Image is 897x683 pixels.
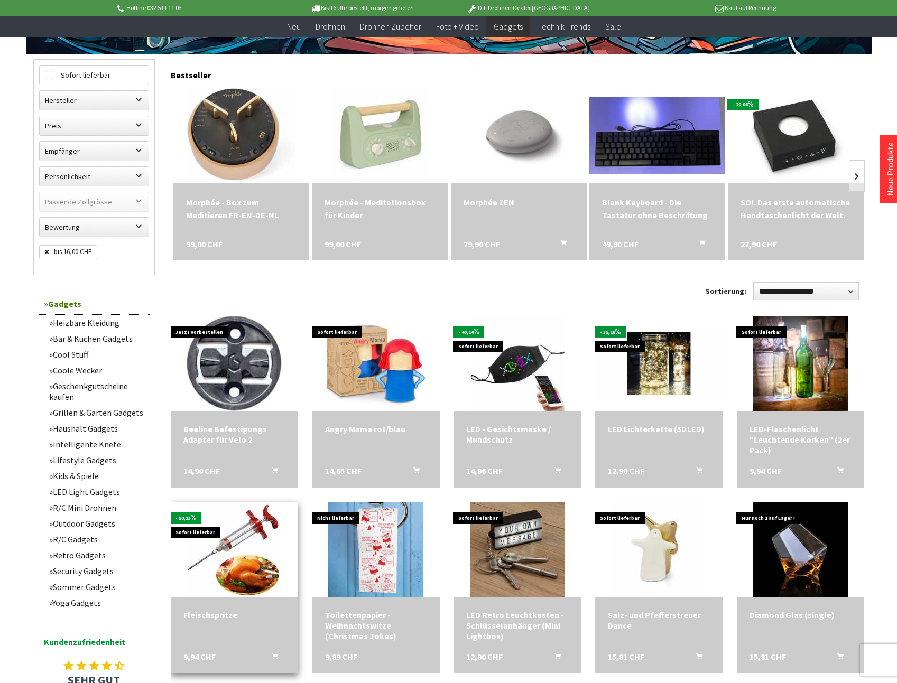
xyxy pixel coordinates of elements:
label: Sofort lieferbar [40,66,149,85]
button: In den Warenkorb [259,465,284,479]
span: Drohnen [316,21,345,32]
div: Morphée ZEN [464,196,574,209]
a: Morphée - Meditationsbox für Kinder 99,00 CHF [325,196,435,221]
button: In den Warenkorb [548,238,573,251]
span: Neu [287,21,301,32]
img: LED Lichterkette (50 LED) [595,328,723,400]
div: Diamond Glas (single) [750,610,852,620]
a: Heizbare Kleidung [44,315,150,331]
a: Coole Wecker [44,362,150,378]
span: 27,90 CHF [741,238,777,250]
span: bis 16,00 CHF [39,245,97,259]
a: R/C Gadgets [44,531,150,547]
span: 12,90 CHF [608,465,644,476]
a: Outdoor Gadgets [44,516,150,531]
label: Empfänger [40,142,149,161]
img: Blank Keyboard - Die Tastatur ohne Beschriftung [589,97,725,175]
a: Geschenkgutscheine kaufen [44,378,150,405]
a: Blank Keyboard - Die Tastatur ohne Beschriftung 49,90 CHF In den Warenkorb [602,196,713,221]
img: Morphée ZEN [471,88,566,183]
button: In den Warenkorb [542,465,567,479]
a: Beeline Befestigungs Adapter für Velo 2 14,90 CHF In den Warenkorb [183,424,285,445]
a: Foto + Video [429,16,486,38]
span: 9,89 CHF [325,651,357,662]
a: R/C Mini Drohnen [44,500,150,516]
div: LED-Flaschenlicht "Leuchtende Korken" (2er Pack) [750,424,852,455]
div: Angry Mama rot/blau [325,424,427,434]
span: 14,65 CHF [325,465,362,476]
a: Technik-Trends [530,16,598,38]
span: 9,94 CHF [750,465,782,476]
button: In den Warenkorb [686,238,711,251]
button: In den Warenkorb [259,651,284,665]
div: LED Retro Leuchtkasten - Schlüsselanhänger (Mini Lightbox) [466,610,568,641]
a: Kids & Spiele [44,468,150,484]
img: Salz- und Pfefferstreuer Dance [611,502,706,597]
div: Fleischspritze [183,610,285,620]
a: Security Gadgets [44,563,150,579]
label: Hersteller [40,91,149,110]
a: Sommer Gadgets [44,579,150,595]
span: Drohnen Zubehör [360,21,421,32]
a: Lifestyle Gadgets [44,452,150,468]
a: LED-Flaschenlicht "Leuchtende Korken" (2er Pack) 9,94 CHF In den Warenkorb [750,424,852,455]
span: Gadgets [494,21,523,32]
span: 49,90 CHF [602,238,639,250]
a: LED Lichterkette (50 LED) 12,90 CHF In den Warenkorb [608,424,710,434]
p: DJI Drohnen Dealer [GEOGRAPHIC_DATA] [446,2,611,14]
a: Neu [280,16,308,38]
img: Diamond Glas [753,502,848,597]
label: Persönlichkeit [40,167,149,186]
span: 12,90 CHF [466,651,503,662]
a: Toilettenpapier - Weihnachtswitze (Christmas Jokes) 9,89 CHF [325,610,427,641]
span: 99,00 CHF [186,238,223,250]
img: Fleischspritze [187,502,282,597]
a: Cool Stuff [44,347,150,362]
img: Toilettenpapier - Weihnachtswitze (Christmas Jokes) [328,502,423,597]
button: In den Warenkorb [825,651,850,665]
p: Hotline 032 511 11 03 [116,2,281,14]
div: Toilettenpapier - Weihnachtswitze (Christmas Jokes) [325,610,427,641]
button: In den Warenkorb [542,651,567,665]
p: Kauf auf Rechnung [611,2,776,14]
img: Morphée - Meditationsbox für Kinder [332,88,428,183]
button: In den Warenkorb [825,465,850,479]
a: Sale [598,16,628,38]
a: Drohnen Zubehör [353,16,429,38]
a: Angry Mama rot/blau 14,65 CHF In den Warenkorb [325,424,427,434]
p: Bis 16 Uhr bestellt, morgen geliefert. [281,2,446,14]
div: Salz- und Pfefferstreuer Dance [608,610,710,631]
a: LED - Gesichtsmaske / Mundschutz 14,96 CHF In den Warenkorb [466,424,568,445]
a: Neue Produkte [885,142,895,196]
span: Foto + Video [436,21,479,32]
img: LED Retro Leuchtkasten - Schlüsselanhänger (Mini Lightbox) [470,502,565,597]
img: Morphée - Box zum Meditieren FR-EN-DE-NL [187,88,295,183]
a: Intelligente Knete [44,436,150,452]
label: Sortierung: [706,283,746,300]
div: SOI. Das erste automatische Handtaschenlicht der Welt. [741,196,851,221]
a: LED Retro Leuchtkasten - Schlüsselanhänger (Mini Lightbox) 12,90 CHF In den Warenkorb [466,610,568,641]
img: LED - Gesichtsmaske / Mundschutz [470,316,565,411]
label: Bewertung [40,218,149,237]
span: 9,94 CHF [183,651,216,662]
img: Beeline Befestigungs Adapter für Velo 2 [187,316,282,411]
a: Gadgets [486,16,530,38]
div: Morphée - Box zum Meditieren FR-EN-DE-NL [186,196,297,221]
span: 14,96 CHF [466,465,503,476]
div: Beeline Befestigungs Adapter für Velo 2 [183,424,285,445]
button: In den Warenkorb [401,465,426,479]
span: 15,81 CHF [750,651,786,662]
span: 15,81 CHF [608,651,644,662]
div: LED Lichterkette (50 LED) [608,424,710,434]
a: Diamond Glas (single) 15,81 CHF In den Warenkorb [750,610,852,620]
button: In den Warenkorb [683,465,709,479]
div: Blank Keyboard - Die Tastatur ohne Beschriftung [602,196,713,221]
div: LED - Gesichtsmaske / Mundschutz [466,424,568,445]
a: SOI. Das erste automatische Handtaschenlicht der Welt. 27,90 CHF [741,196,851,221]
img: SOI. Das erste automatische Handtaschenlicht der Welt. [733,88,859,183]
label: Passende Zollgrösse [40,192,149,211]
button: In den Warenkorb [683,651,709,665]
span: 14,90 CHF [183,465,220,476]
span: 79,90 CHF [464,238,500,250]
a: LED Light Gadgets [44,484,150,500]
